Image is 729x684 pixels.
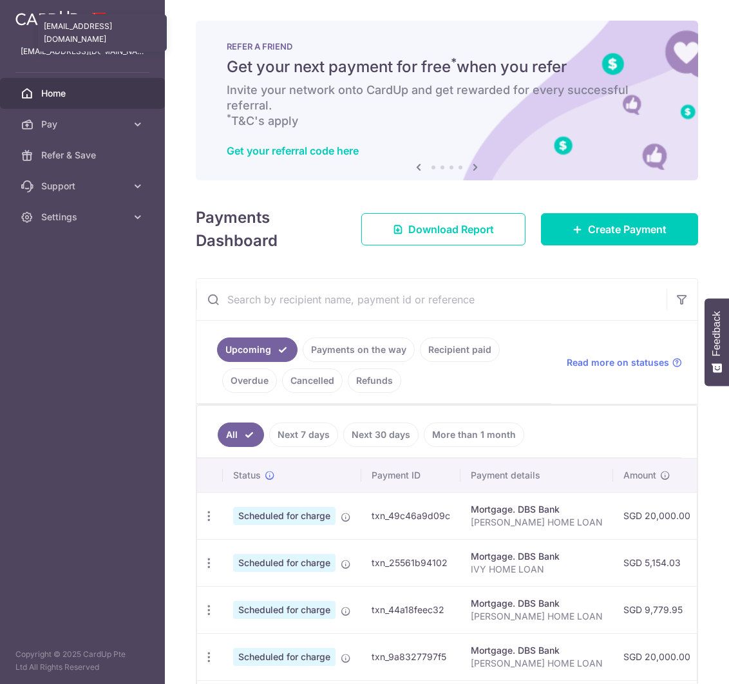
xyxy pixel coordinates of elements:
span: Support [41,180,126,193]
th: Payment details [460,459,613,492]
span: Download Report [408,222,494,237]
a: All [218,423,264,447]
td: SGD 9,779.95 [613,586,701,633]
p: [PERSON_NAME] HOME LOAN [471,657,603,670]
a: Next 7 days [269,423,338,447]
iframe: Opens a widget where you can find more information [646,645,716,678]
a: Refunds [348,368,401,393]
span: Status [233,469,261,482]
p: IVY HOME LOAN [471,563,603,576]
p: REFER A FRIEND [227,41,667,52]
img: CardUp [15,10,79,26]
p: [PERSON_NAME] HOME LOAN [471,610,603,623]
a: Create Payment [541,213,698,245]
span: Feedback [711,311,723,356]
a: Next 30 days [343,423,419,447]
a: Upcoming [217,337,298,362]
td: txn_9a8327797f5 [361,633,460,680]
td: txn_49c46a9d09c [361,492,460,539]
a: Overdue [222,368,277,393]
div: Mortgage. DBS Bank [471,503,603,516]
a: Payments on the way [303,337,415,362]
img: RAF banner [196,21,698,180]
div: Mortgage. DBS Bank [471,597,603,610]
button: Feedback - Show survey [705,298,729,386]
span: Amount [623,469,656,482]
h4: Payments Dashboard [196,206,338,252]
a: Read more on statuses [567,356,682,369]
input: Search by recipient name, payment id or reference [196,279,667,320]
a: Cancelled [282,368,343,393]
div: Mortgage. DBS Bank [471,550,603,563]
td: txn_44a18feec32 [361,586,460,633]
span: Scheduled for charge [233,601,336,619]
span: Pay [41,118,126,131]
td: SGD 20,000.00 [613,492,701,539]
span: Scheduled for charge [233,554,336,572]
span: Scheduled for charge [233,507,336,525]
a: Get your referral code here [227,144,359,157]
div: [EMAIL_ADDRESS][DOMAIN_NAME] [38,14,167,52]
span: Refer & Save [41,149,126,162]
td: txn_25561b94102 [361,539,460,586]
p: [EMAIL_ADDRESS][DOMAIN_NAME] [21,45,144,58]
h6: Invite your network onto CardUp and get rewarded for every successful referral. T&C's apply [227,82,667,129]
div: Mortgage. DBS Bank [471,644,603,657]
span: Scheduled for charge [233,648,336,666]
a: Recipient paid [420,337,500,362]
th: Payment ID [361,459,460,492]
span: Read more on statuses [567,356,669,369]
span: Settings [41,211,126,223]
td: SGD 20,000.00 [613,633,701,680]
p: [PERSON_NAME] HOME LOAN [471,516,603,529]
a: Download Report [361,213,525,245]
h5: Get your next payment for free when you refer [227,57,667,77]
a: More than 1 month [424,423,524,447]
span: Home [41,87,126,100]
td: SGD 5,154.03 [613,539,701,586]
span: Create Payment [588,222,667,237]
